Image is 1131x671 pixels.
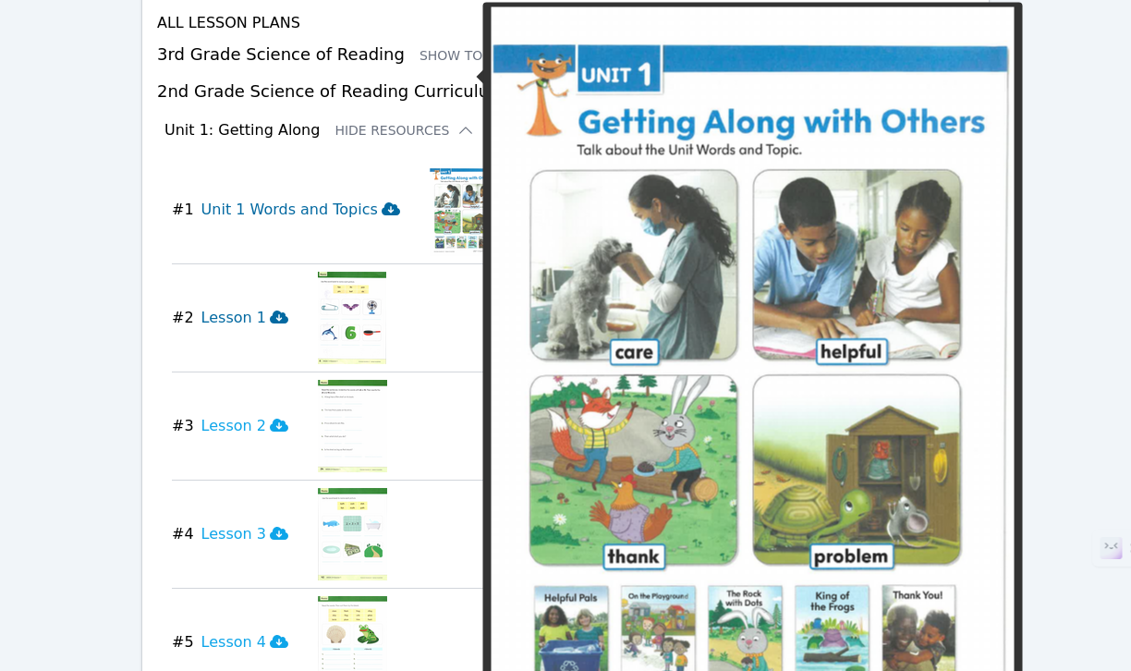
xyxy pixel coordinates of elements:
button: #2Lesson 1 [172,272,303,364]
button: Hide Topics [520,83,629,102]
span: # 2 [172,307,194,329]
button: #1Unit 1 Words and Topics [172,164,415,256]
h3: Lesson 4 [201,631,288,653]
h3: 2nd Grade Science of Reading Curriculum [157,79,974,104]
h3: Lesson 2 [201,415,288,437]
h3: Unit 1: Getting Along [164,119,320,141]
h3: 3rd Grade Science of Reading [157,42,974,67]
button: Hide Resources [334,121,475,140]
img: Lesson 3 [318,488,387,580]
img: Unit 1 Words and Topics [430,164,495,256]
h4: All Lesson Plans [157,12,974,34]
span: # 5 [172,631,194,653]
span: # 4 [172,523,194,545]
h3: Lesson 3 [201,523,288,545]
h3: Lesson 1 [201,307,288,329]
button: #3Lesson 2 [172,380,303,472]
img: Lesson 2 [318,380,387,472]
button: #4Lesson 3 [172,488,303,580]
button: Show Topics [420,46,538,65]
h3: Unit 1 Words and Topics [201,199,400,221]
span: # 3 [172,415,194,437]
img: Lesson 1 [318,272,386,364]
span: # 1 [172,199,194,221]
